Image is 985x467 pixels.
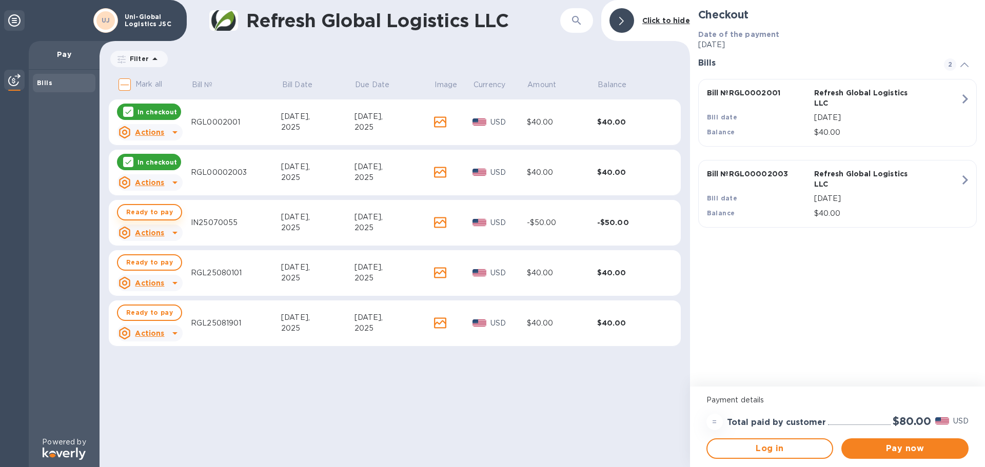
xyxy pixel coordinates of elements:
[814,169,917,189] p: Refresh Global Logistics LLC
[893,415,931,428] h2: $80.00
[598,79,640,90] span: Balance
[135,279,164,287] u: Actions
[117,304,182,321] button: Ready to pay
[814,208,960,219] p: $40.00
[727,418,826,428] h3: Total paid by customer
[698,39,977,50] p: [DATE]
[707,194,738,202] b: Bill date
[281,312,354,323] div: [DATE],
[707,209,735,217] b: Balance
[707,113,738,121] b: Bill date
[490,117,527,128] p: USD
[490,318,527,329] p: USD
[706,395,969,405] p: Payment details
[814,88,917,108] p: Refresh Global Logistics LLC
[126,307,173,319] span: Ready to pay
[354,262,434,273] div: [DATE],
[191,318,281,329] div: RGL25081901
[707,88,810,98] p: Bill № RGL0002001
[706,438,834,459] button: Log in
[597,268,667,278] div: $40.00
[355,79,403,90] span: Due Date
[42,437,86,448] p: Powered by
[354,273,434,283] div: 2025
[490,167,527,178] p: USD
[527,217,597,228] div: -$50.00
[472,118,486,126] img: USD
[850,442,960,455] span: Pay now
[281,172,354,183] div: 2025
[191,167,281,178] div: RGL00002003
[137,108,177,116] p: In checkout
[472,169,486,176] img: USD
[281,323,354,334] div: 2025
[527,167,597,178] div: $40.00
[125,13,176,28] p: Uni-Global Logistics JSC
[642,16,690,25] b: Click to hide
[246,10,560,31] h1: Refresh Global Logistics LLC
[814,127,960,138] p: $40.00
[490,268,527,278] p: USD
[37,79,52,87] b: Bills
[698,160,977,228] button: Bill №RGL00002003Refresh Global Logistics LLCBill date[DATE]Balance$40.00
[716,442,824,455] span: Log in
[490,217,527,228] p: USD
[472,319,486,327] img: USD
[137,158,177,167] p: In checkout
[474,79,505,90] p: Currency
[135,229,164,237] u: Actions
[192,79,226,90] span: Bill №
[435,79,457,90] p: Image
[527,117,597,128] div: $40.00
[698,8,977,21] h2: Checkout
[355,79,389,90] p: Due Date
[698,30,780,38] b: Date of the payment
[191,117,281,128] div: RGL0002001
[126,206,173,218] span: Ready to pay
[472,269,486,276] img: USD
[126,256,173,269] span: Ready to pay
[281,222,354,233] div: 2025
[698,79,977,147] button: Bill №RGL0002001Refresh Global Logistics LLCBill date[DATE]Balance$40.00
[597,217,667,228] div: -$50.00
[126,54,149,63] p: Filter
[935,417,949,424] img: USD
[117,254,182,271] button: Ready to pay
[953,416,969,427] p: USD
[841,438,969,459] button: Pay now
[706,414,723,430] div: =
[191,268,281,278] div: RGL25080101
[37,49,91,59] p: Pay
[527,79,569,90] span: Amount
[354,111,434,122] div: [DATE],
[527,268,597,278] div: $40.00
[281,262,354,273] div: [DATE],
[354,312,434,323] div: [DATE],
[707,128,735,136] b: Balance
[191,217,281,228] div: IN25070055
[282,79,312,90] p: Bill Date
[135,79,162,90] p: Mark all
[281,111,354,122] div: [DATE],
[527,79,556,90] p: Amount
[281,212,354,222] div: [DATE],
[192,79,213,90] p: Bill №
[814,112,960,123] p: [DATE]
[707,169,810,179] p: Bill № RGL00002003
[527,318,597,329] div: $40.00
[354,212,434,222] div: [DATE],
[354,172,434,183] div: 2025
[597,318,667,328] div: $40.00
[354,161,434,172] div: [DATE],
[354,222,434,233] div: 2025
[102,16,110,24] b: UJ
[354,122,434,133] div: 2025
[135,329,164,337] u: Actions
[597,167,667,177] div: $40.00
[598,79,626,90] p: Balance
[281,273,354,283] div: 2025
[281,161,354,172] div: [DATE],
[472,219,486,226] img: USD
